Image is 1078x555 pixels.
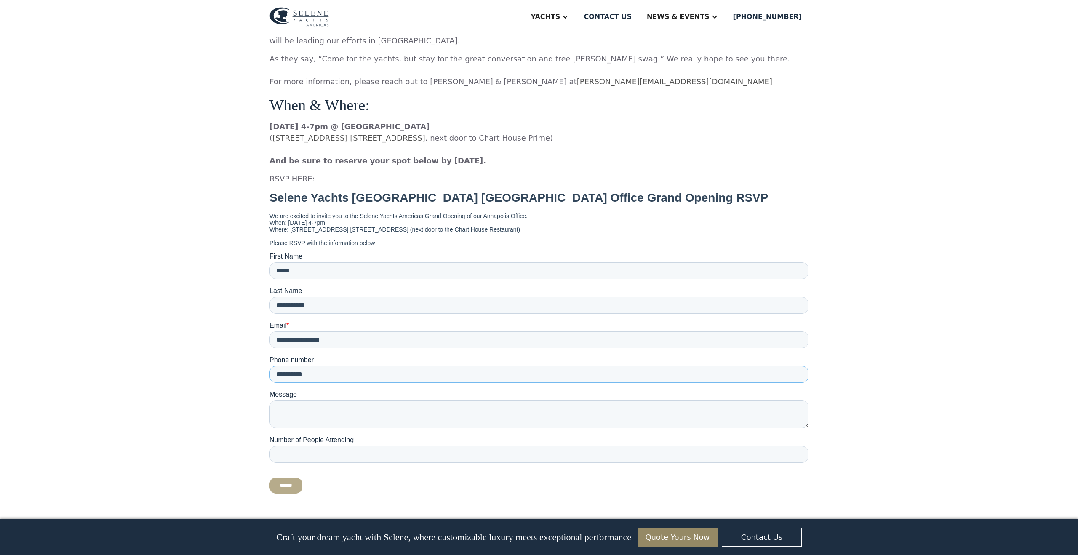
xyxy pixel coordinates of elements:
a: Quote Yours Now [638,528,718,547]
p: As they say, “Come for the yachts, but stay for the great conversation and free [PERSON_NAME] swa... [269,53,808,87]
div: [PHONE_NUMBER] [733,12,802,22]
a: Contact Us [722,528,802,547]
p: Craft your dream yacht with Selene, where customizable luxury meets exceptional performance [276,532,631,543]
strong: [DATE] 4-7pm @ [GEOGRAPHIC_DATA] [269,122,430,131]
a: [PERSON_NAME][EMAIL_ADDRESS][DOMAIN_NAME] [577,77,772,86]
p: ( , next door to Chart House Prime) ‍ [269,121,808,166]
a: [STREET_ADDRESS] [STREET_ADDRESS] [272,133,425,142]
strong: And be sure to reserve your spot below by [DATE]. [269,156,486,165]
div: Yachts [531,12,560,22]
img: logo [269,7,329,27]
div: News & EVENTS [647,12,710,22]
div: Contact us [584,12,632,22]
p: ‍ [269,508,808,520]
iframe: Form 0 [269,191,808,508]
p: RSVP HERE: [269,173,808,184]
h4: When & Where: [269,97,808,114]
